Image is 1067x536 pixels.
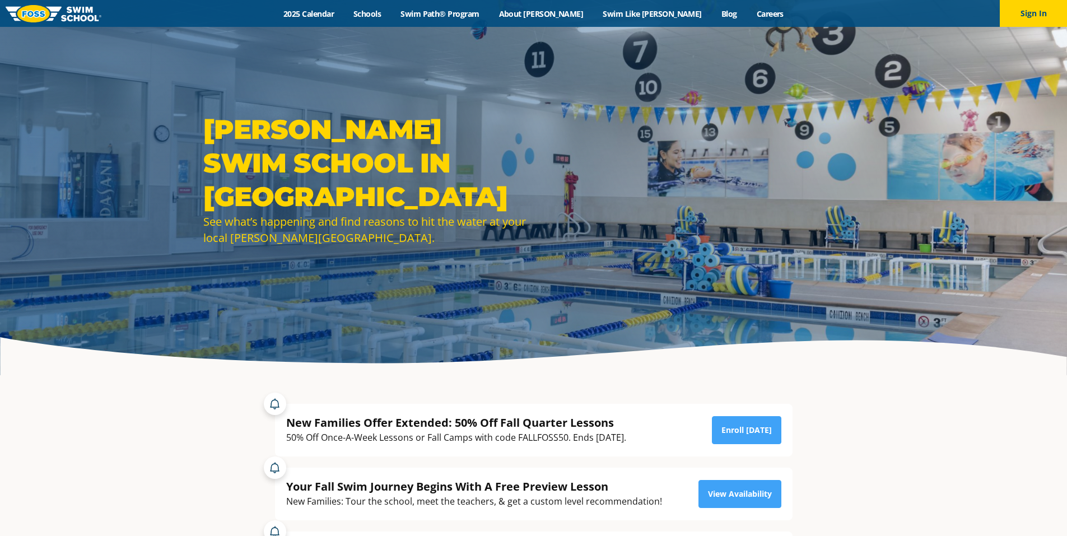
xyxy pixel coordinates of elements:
div: See what’s happening and find reasons to hit the water at your local [PERSON_NAME][GEOGRAPHIC_DATA]. [203,213,528,246]
a: Careers [747,8,793,19]
a: Swim Like [PERSON_NAME] [593,8,712,19]
a: Blog [711,8,747,19]
a: View Availability [698,480,781,508]
img: FOSS Swim School Logo [6,5,101,22]
div: Your Fall Swim Journey Begins With A Free Preview Lesson [286,479,662,494]
div: New Families: Tour the school, meet the teachers, & get a custom level recommendation! [286,494,662,509]
a: Enroll [DATE] [712,416,781,444]
a: About [PERSON_NAME] [489,8,593,19]
div: 50% Off Once-A-Week Lessons or Fall Camps with code FALLFOSS50. Ends [DATE]. [286,430,626,445]
a: 2025 Calendar [274,8,344,19]
a: Schools [344,8,391,19]
div: New Families Offer Extended: 50% Off Fall Quarter Lessons [286,415,626,430]
a: Swim Path® Program [391,8,489,19]
h1: [PERSON_NAME] Swim School in [GEOGRAPHIC_DATA] [203,113,528,213]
